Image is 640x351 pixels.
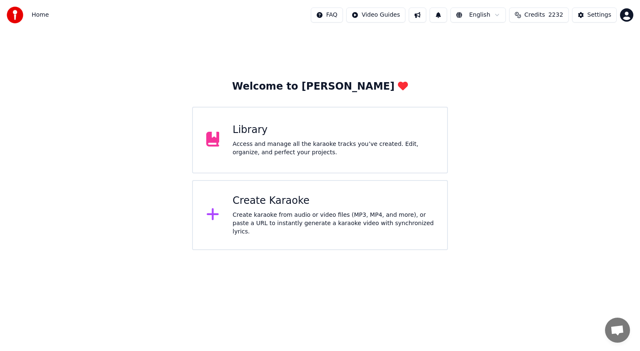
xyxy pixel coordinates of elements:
[346,8,405,23] button: Video Guides
[232,194,434,208] div: Create Karaoke
[572,8,617,23] button: Settings
[548,11,563,19] span: 2232
[509,8,569,23] button: Credits2232
[587,11,611,19] div: Settings
[232,140,434,157] div: Access and manage all the karaoke tracks you’ve created. Edit, organize, and perfect your projects.
[311,8,343,23] button: FAQ
[32,11,49,19] nav: breadcrumb
[232,123,434,137] div: Library
[32,11,49,19] span: Home
[605,318,630,343] div: Open de chat
[7,7,23,23] img: youka
[232,211,434,236] div: Create karaoke from audio or video files (MP3, MP4, and more), or paste a URL to instantly genera...
[525,11,545,19] span: Credits
[232,80,408,93] div: Welcome to [PERSON_NAME]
